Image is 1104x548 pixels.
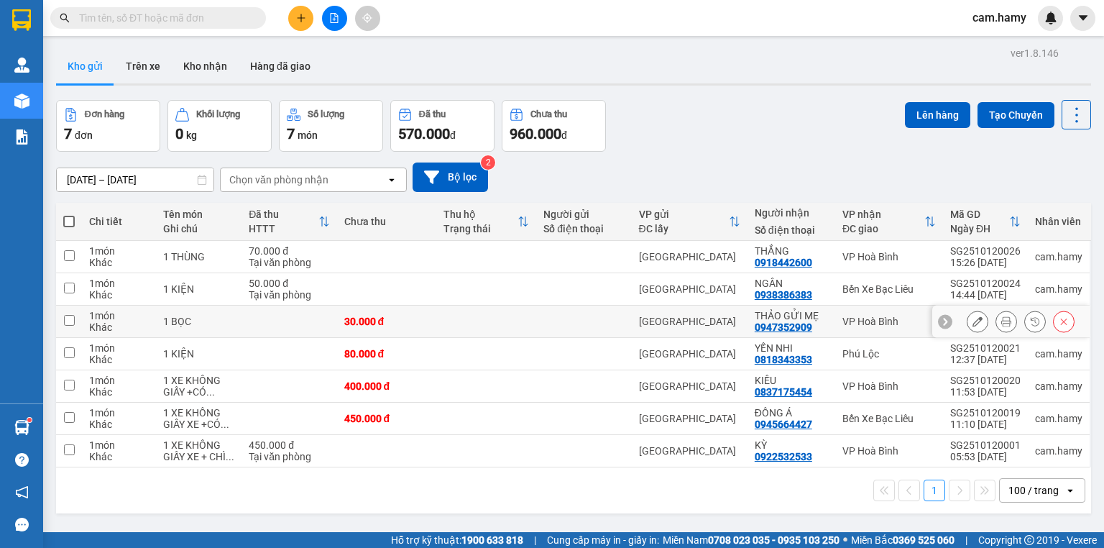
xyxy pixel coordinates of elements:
[287,125,295,142] span: 7
[229,173,328,187] div: Chọn văn phòng nhận
[57,168,213,191] input: Select a date range.
[943,203,1028,241] th: Toggle SortBy
[344,216,430,227] div: Chưa thu
[977,102,1054,128] button: Tạo Chuyến
[1035,380,1082,392] div: cam.hamy
[842,209,924,220] div: VP nhận
[79,10,249,26] input: Tìm tên, số ĐT hoặc mã đơn
[413,163,488,192] button: Bộ lọc
[755,342,828,354] div: YẾN NHI
[56,49,114,83] button: Kho gửi
[755,354,812,365] div: 0818343353
[15,485,29,499] span: notification
[355,6,380,31] button: aim
[950,354,1021,365] div: 12:37 [DATE]
[443,223,517,234] div: Trạng thái
[221,419,229,430] span: ...
[308,109,344,119] div: Số lượng
[950,245,1021,257] div: SG2510120026
[639,380,740,392] div: [GEOGRAPHIC_DATA]
[639,223,729,234] div: ĐC lấy
[663,532,839,548] span: Miền Nam
[344,413,430,424] div: 450.000 đ
[64,125,72,142] span: 7
[89,321,149,333] div: Khác
[639,209,729,220] div: VP gửi
[249,245,329,257] div: 70.000 đ
[950,278,1021,289] div: SG2510120024
[1077,12,1090,24] span: caret-down
[1035,413,1082,424] div: cam.hamy
[15,453,29,467] span: question-circle
[755,224,828,236] div: Số điện thoại
[163,439,234,462] div: 1 XE KHÔNG GIẤY XE + CHÌA KHOÁ
[163,223,234,234] div: Ghi chú
[1035,216,1082,227] div: Nhân viên
[60,13,70,23] span: search
[83,9,191,27] b: Nhà Xe Hà My
[842,380,936,392] div: VP Hoà Bình
[950,407,1021,419] div: SG2510120019
[89,278,149,289] div: 1 món
[296,13,306,23] span: plus
[510,125,561,142] span: 960.000
[639,445,740,457] div: [GEOGRAPHIC_DATA]
[239,49,322,83] button: Hàng đã giao
[755,321,812,333] div: 0947352909
[14,420,29,435] img: warehouse-icon
[967,311,988,332] div: Sửa đơn hàng
[755,375,828,386] div: KIỀU
[561,129,567,141] span: đ
[905,102,970,128] button: Lên hàng
[842,348,936,360] div: Phú Lộc
[390,100,494,152] button: Đã thu570.000đ
[639,283,740,295] div: [GEOGRAPHIC_DATA]
[543,223,624,234] div: Số điện thoại
[249,451,329,462] div: Tại văn phòng
[961,9,1038,27] span: cam.hamy
[534,532,536,548] span: |
[322,6,347,31] button: file-add
[186,129,197,141] span: kg
[298,129,318,141] span: món
[1035,348,1082,360] div: cam.hamy
[163,209,234,220] div: Tên món
[755,245,828,257] div: THẮNG
[950,386,1021,398] div: 11:53 [DATE]
[89,289,149,301] div: Khác
[249,223,318,234] div: HTTT
[386,174,397,186] svg: open
[163,348,234,360] div: 1 KIỆN
[543,209,624,220] div: Người gửi
[241,203,336,241] th: Toggle SortBy
[163,407,234,430] div: 1 XE KHÔNG GIẤY XE +CÓ CHÌA KHOÁ
[419,109,446,119] div: Đã thu
[950,439,1021,451] div: SG2510120001
[502,100,606,152] button: Chưa thu960.000đ
[842,316,936,327] div: VP Hoà Bình
[755,407,828,419] div: ĐÔNG Á
[175,125,183,142] span: 0
[547,532,659,548] span: Cung cấp máy in - giấy in:
[344,348,430,360] div: 80.000 đ
[163,283,234,295] div: 1 KIỆN
[279,100,383,152] button: Số lượng7món
[950,289,1021,301] div: 14:44 [DATE]
[851,532,954,548] span: Miền Bắc
[1070,6,1095,31] button: caret-down
[83,52,94,64] span: phone
[249,278,329,289] div: 50.000 đ
[27,418,32,422] sup: 1
[755,451,812,462] div: 0922532533
[6,32,274,50] li: 995 [PERSON_NAME]
[950,419,1021,430] div: 11:10 [DATE]
[89,310,149,321] div: 1 món
[755,439,828,451] div: KỲ
[708,534,839,546] strong: 0708 023 035 - 0935 103 250
[89,451,149,462] div: Khác
[329,13,339,23] span: file-add
[288,6,313,31] button: plus
[89,245,149,257] div: 1 món
[950,209,1009,220] div: Mã GD
[1044,12,1057,24] img: icon-new-feature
